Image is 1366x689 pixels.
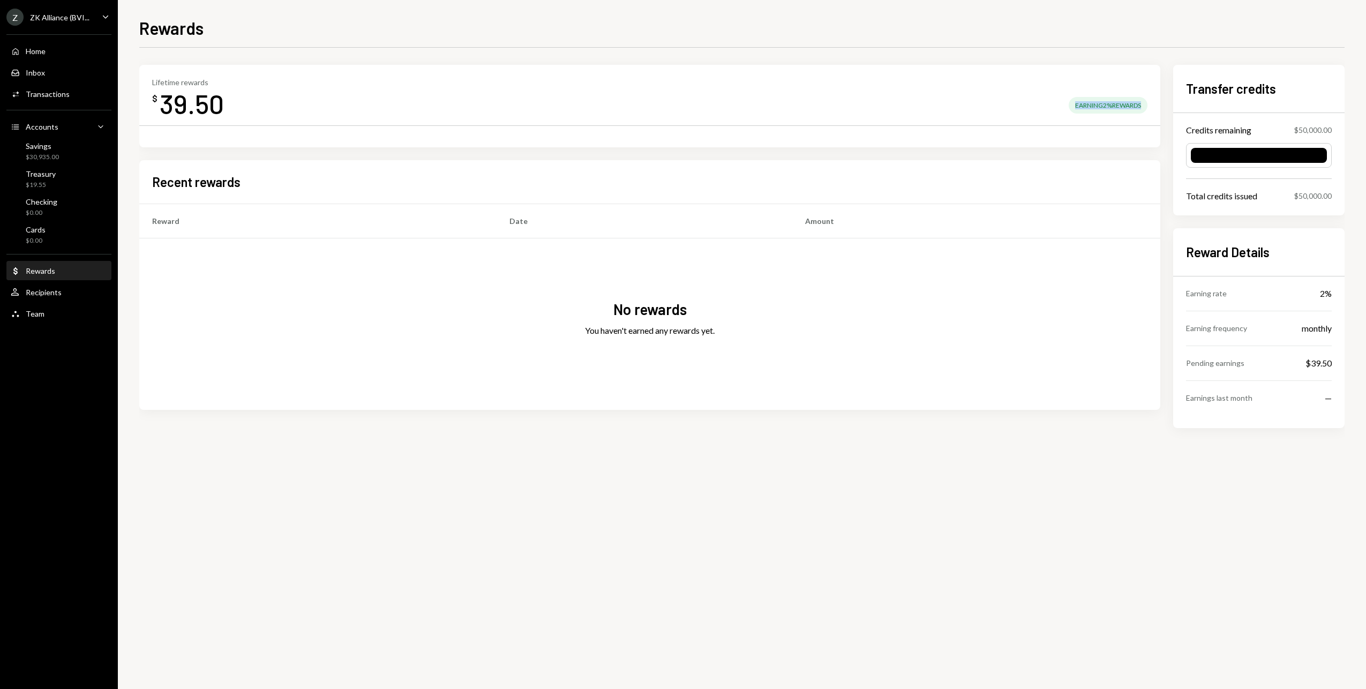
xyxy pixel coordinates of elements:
[26,68,45,77] div: Inbox
[152,78,224,87] div: Lifetime rewards
[26,169,56,178] div: Treasury
[1186,190,1257,203] div: Total credits issued
[152,93,157,104] div: $
[160,87,224,121] div: 39.50
[1186,243,1332,261] h2: Reward Details
[26,181,56,190] div: $19.55
[1186,80,1332,98] h2: Transfer credits
[1305,357,1332,370] div: $39.50
[1302,322,1332,335] div: monthly
[585,324,715,337] div: You haven't earned any rewards yet.
[1186,124,1251,137] div: Credits remaining
[26,47,46,56] div: Home
[6,166,111,192] a: Treasury$19.55
[26,288,62,297] div: Recipients
[139,204,497,238] th: Reward
[1325,392,1332,405] div: —
[1186,357,1244,369] div: Pending earnings
[26,208,57,218] div: $0.00
[30,13,89,22] div: ZK Alliance (BVI...
[6,41,111,61] a: Home
[6,194,111,220] a: Checking$0.00
[1186,288,1227,299] div: Earning rate
[6,9,24,26] div: Z
[26,153,59,162] div: $30,935.00
[1186,392,1252,403] div: Earnings last month
[6,138,111,164] a: Savings$30,935.00
[6,304,111,323] a: Team
[26,197,57,206] div: Checking
[26,122,58,131] div: Accounts
[6,282,111,302] a: Recipients
[497,204,792,238] th: Date
[26,309,44,318] div: Team
[1069,97,1147,114] div: Earning 2% Rewards
[1294,190,1332,201] div: $50,000.00
[6,222,111,248] a: Cards$0.00
[6,84,111,103] a: Transactions
[26,141,59,151] div: Savings
[1320,287,1332,300] div: 2%
[792,204,1160,238] th: Amount
[139,17,204,39] h1: Rewards
[6,117,111,136] a: Accounts
[1294,124,1332,136] div: $50,000.00
[26,89,70,99] div: Transactions
[26,236,46,245] div: $0.00
[613,299,687,320] div: No rewards
[6,261,111,280] a: Rewards
[1186,323,1247,334] div: Earning frequency
[6,63,111,82] a: Inbox
[26,266,55,275] div: Rewards
[26,225,46,234] div: Cards
[152,173,241,191] h2: Recent rewards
